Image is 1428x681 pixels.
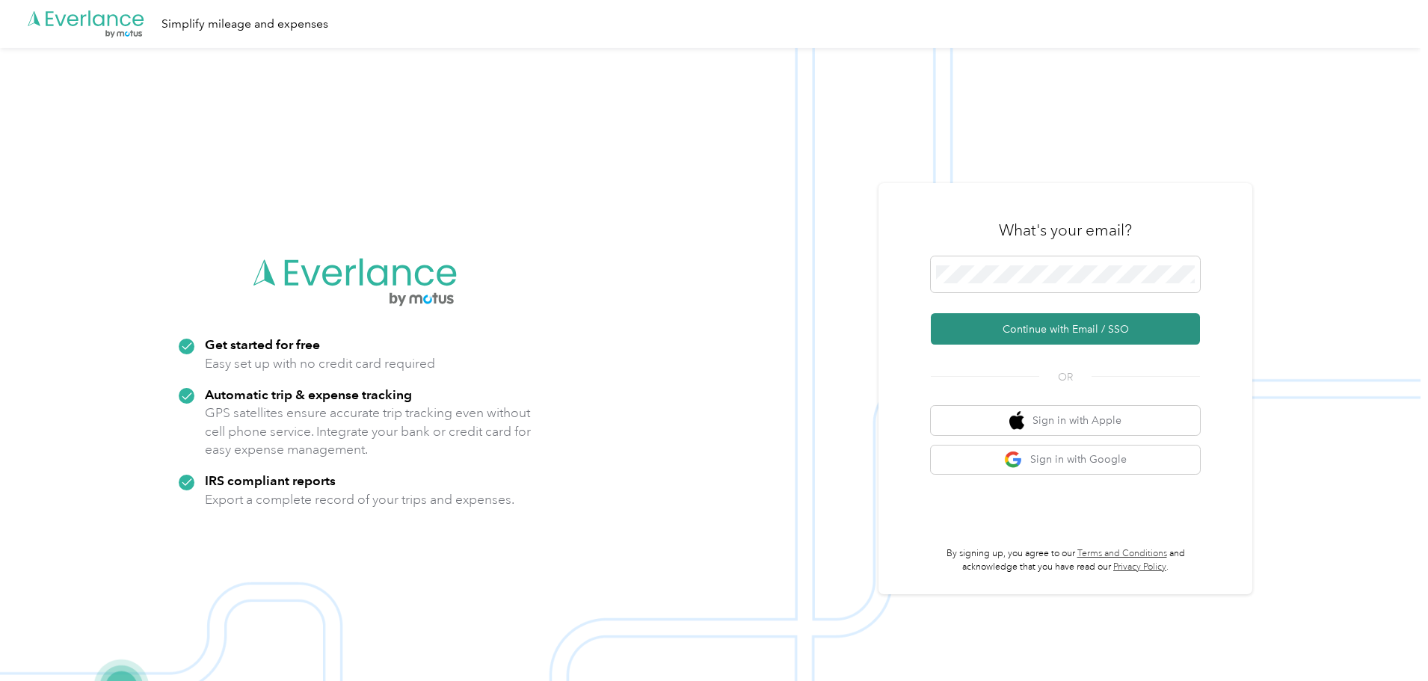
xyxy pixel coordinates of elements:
[1113,561,1166,573] a: Privacy Policy
[931,446,1200,475] button: google logoSign in with Google
[205,490,514,509] p: Export a complete record of your trips and expenses.
[205,354,435,373] p: Easy set up with no credit card required
[931,547,1200,573] p: By signing up, you agree to our and acknowledge that you have read our .
[161,15,328,34] div: Simplify mileage and expenses
[1039,369,1092,385] span: OR
[205,386,412,402] strong: Automatic trip & expense tracking
[205,404,532,459] p: GPS satellites ensure accurate trip tracking even without cell phone service. Integrate your bank...
[1077,548,1167,559] a: Terms and Conditions
[931,406,1200,435] button: apple logoSign in with Apple
[1004,451,1023,469] img: google logo
[205,336,320,352] strong: Get started for free
[999,220,1132,241] h3: What's your email?
[931,313,1200,345] button: Continue with Email / SSO
[1009,411,1024,430] img: apple logo
[205,472,336,488] strong: IRS compliant reports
